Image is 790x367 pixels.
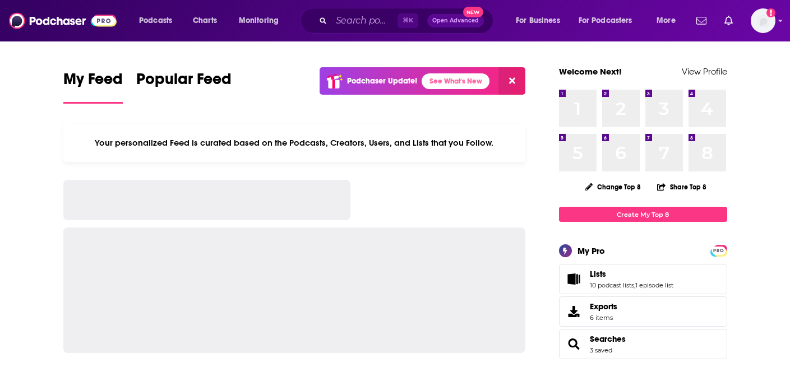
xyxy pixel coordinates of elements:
[422,73,489,89] a: See What's New
[657,176,707,198] button: Share Top 8
[649,12,690,30] button: open menu
[559,296,727,327] a: Exports
[559,66,622,77] a: Welcome Next!
[766,8,775,17] svg: Add a profile image
[186,12,224,30] a: Charts
[590,334,626,344] a: Searches
[559,329,727,359] span: Searches
[63,124,526,162] div: Your personalized Feed is curated based on the Podcasts, Creators, Users, and Lists that you Follow.
[559,264,727,294] span: Lists
[720,11,737,30] a: Show notifications dropdown
[9,10,117,31] img: Podchaser - Follow, Share and Rate Podcasts
[751,8,775,33] span: Logged in as systemsteam
[508,12,574,30] button: open menu
[563,271,585,287] a: Lists
[331,12,398,30] input: Search podcasts, credits, & more...
[136,69,232,95] span: Popular Feed
[590,269,606,279] span: Lists
[516,13,560,29] span: For Business
[432,18,479,24] span: Open Advanced
[590,301,617,312] span: Exports
[139,13,172,29] span: Podcasts
[682,66,727,77] a: View Profile
[692,11,711,30] a: Show notifications dropdown
[136,69,232,104] a: Popular Feed
[239,13,279,29] span: Monitoring
[590,281,634,289] a: 10 podcast lists
[571,12,649,30] button: open menu
[559,207,727,222] a: Create My Top 8
[347,76,417,86] p: Podchaser Update!
[427,14,484,27] button: Open AdvancedNew
[463,7,483,17] span: New
[590,314,617,322] span: 6 items
[311,8,504,34] div: Search podcasts, credits, & more...
[634,281,635,289] span: ,
[657,13,676,29] span: More
[751,8,775,33] img: User Profile
[751,8,775,33] button: Show profile menu
[63,69,123,104] a: My Feed
[712,246,726,254] a: PRO
[63,69,123,95] span: My Feed
[590,269,673,279] a: Lists
[231,12,293,30] button: open menu
[563,304,585,319] span: Exports
[712,247,726,255] span: PRO
[563,336,585,352] a: Searches
[579,180,648,194] button: Change Top 8
[578,245,605,256] div: My Pro
[590,346,612,354] a: 3 saved
[579,13,632,29] span: For Podcasters
[193,13,217,29] span: Charts
[635,281,673,289] a: 1 episode list
[131,12,187,30] button: open menu
[398,13,418,28] span: ⌘ K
